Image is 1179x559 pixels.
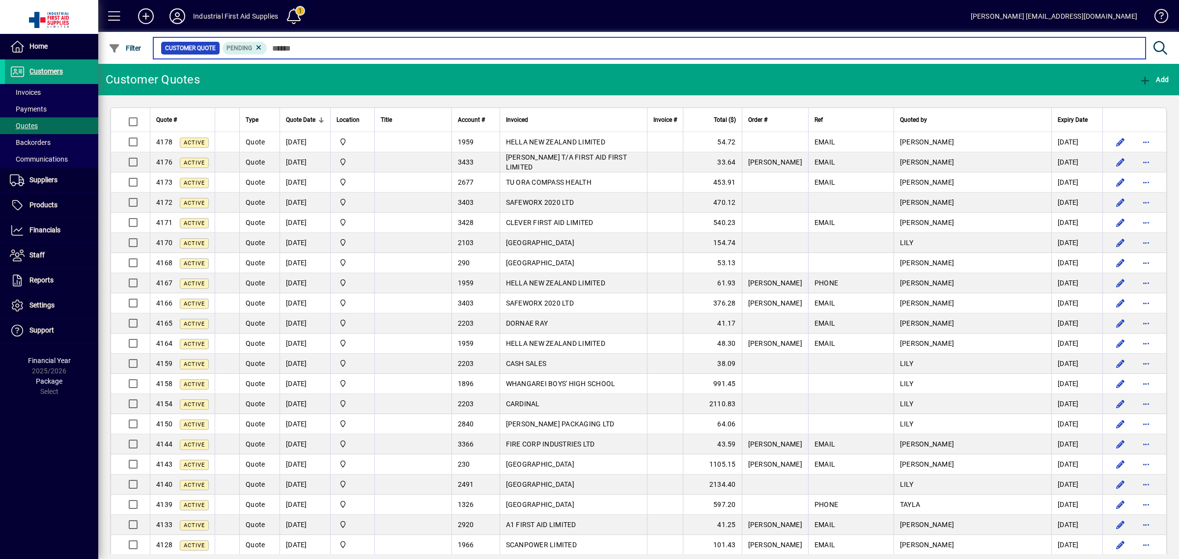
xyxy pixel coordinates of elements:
[156,178,172,186] span: 4173
[1113,215,1128,230] button: Edit
[683,334,742,354] td: 48.30
[5,151,98,168] a: Communications
[458,114,485,125] span: Account #
[748,114,802,125] div: Order #
[184,341,205,347] span: Active
[109,44,141,52] span: Filter
[506,460,574,468] span: [GEOGRAPHIC_DATA]
[1113,255,1128,271] button: Edit
[29,251,45,259] span: Staff
[458,279,474,287] span: 1959
[184,401,205,408] span: Active
[814,279,838,287] span: PHONE
[5,268,98,293] a: Reports
[246,219,265,226] span: Quote
[1137,71,1171,88] button: Add
[900,138,954,146] span: [PERSON_NAME]
[10,88,41,96] span: Invoices
[29,301,55,309] span: Settings
[162,7,193,25] button: Profile
[156,400,172,408] span: 4154
[458,319,474,327] span: 2203
[184,140,205,146] span: Active
[280,313,330,334] td: [DATE]
[184,220,205,226] span: Active
[748,279,802,287] span: [PERSON_NAME]
[1051,475,1102,495] td: [DATE]
[900,299,954,307] span: [PERSON_NAME]
[1113,315,1128,331] button: Edit
[683,193,742,213] td: 470.12
[1113,476,1128,492] button: Edit
[683,475,742,495] td: 2134.40
[184,301,205,307] span: Active
[1051,313,1102,334] td: [DATE]
[458,299,474,307] span: 3403
[683,253,742,273] td: 53.13
[280,213,330,233] td: [DATE]
[337,459,368,470] span: INDUSTRIAL FIRST AID SUPPLIES LTD
[1051,454,1102,475] td: [DATE]
[5,84,98,101] a: Invoices
[280,132,330,152] td: [DATE]
[29,176,57,184] span: Suppliers
[280,233,330,253] td: [DATE]
[683,454,742,475] td: 1105.15
[900,178,954,186] span: [PERSON_NAME]
[246,480,265,488] span: Quote
[246,460,265,468] span: Quote
[280,454,330,475] td: [DATE]
[1113,356,1128,371] button: Edit
[337,398,368,409] span: INDUSTRIAL FIRST AID SUPPLIES LTD
[5,218,98,243] a: Financials
[1113,134,1128,150] button: Edit
[1051,193,1102,213] td: [DATE]
[381,114,446,125] div: Title
[184,381,205,388] span: Active
[714,114,736,125] span: Total ($)
[1138,396,1154,412] button: More options
[193,8,278,24] div: Industrial First Aid Supplies
[10,155,68,163] span: Communications
[246,178,265,186] span: Quote
[280,394,330,414] td: [DATE]
[683,132,742,152] td: 54.72
[246,420,265,428] span: Quote
[506,299,574,307] span: SAFEWORX 2020 LTD
[1138,416,1154,432] button: More options
[246,339,265,347] span: Quote
[683,414,742,434] td: 64.06
[1138,335,1154,351] button: More options
[458,239,474,247] span: 2103
[156,420,172,428] span: 4150
[280,334,330,354] td: [DATE]
[337,318,368,329] span: INDUSTRIAL FIRST AID SUPPLIES LTD
[280,475,330,495] td: [DATE]
[506,400,540,408] span: CARDINAL
[458,138,474,146] span: 1959
[246,360,265,367] span: Quote
[246,198,265,206] span: Quote
[900,440,954,448] span: [PERSON_NAME]
[458,400,474,408] span: 2203
[683,273,742,293] td: 61.93
[1113,335,1128,351] button: Edit
[748,158,802,166] span: [PERSON_NAME]
[1051,293,1102,313] td: [DATE]
[156,480,172,488] span: 4140
[506,339,605,347] span: HELLA NEW ZEALAND LIMITED
[337,278,368,288] span: INDUSTRIAL FIRST AID SUPPLIES LTD
[748,299,802,307] span: [PERSON_NAME]
[506,259,574,267] span: [GEOGRAPHIC_DATA]
[280,273,330,293] td: [DATE]
[683,172,742,193] td: 453.91
[156,219,172,226] span: 4171
[683,394,742,414] td: 2110.83
[814,114,823,125] span: Ref
[246,319,265,327] span: Quote
[458,360,474,367] span: 2203
[337,479,368,490] span: INDUSTRIAL FIRST AID SUPPLIES LTD
[280,374,330,394] td: [DATE]
[246,114,258,125] span: Type
[506,114,528,125] span: Invoiced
